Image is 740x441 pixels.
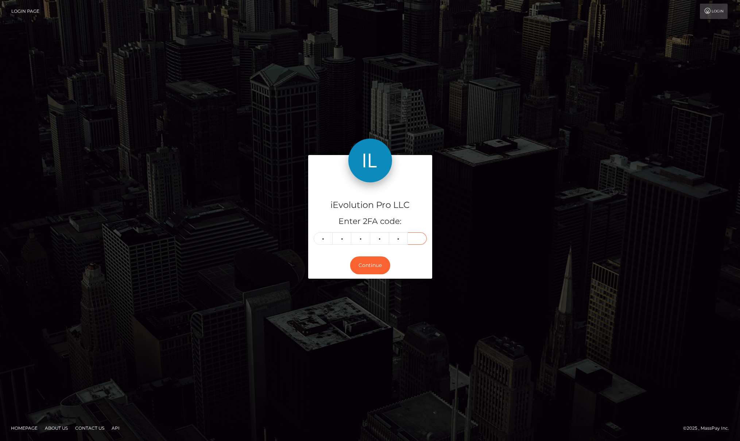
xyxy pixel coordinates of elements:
[8,422,40,434] a: Homepage
[683,424,735,432] div: © 2025 , MassPay Inc.
[314,199,427,212] h4: iEvolution Pro LLC
[72,422,107,434] a: Contact Us
[348,139,392,182] img: iEvolution Pro LLC
[11,4,39,19] a: Login Page
[42,422,71,434] a: About Us
[700,4,728,19] a: Login
[109,422,123,434] a: API
[314,216,427,227] h5: Enter 2FA code:
[350,256,390,274] button: Continue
